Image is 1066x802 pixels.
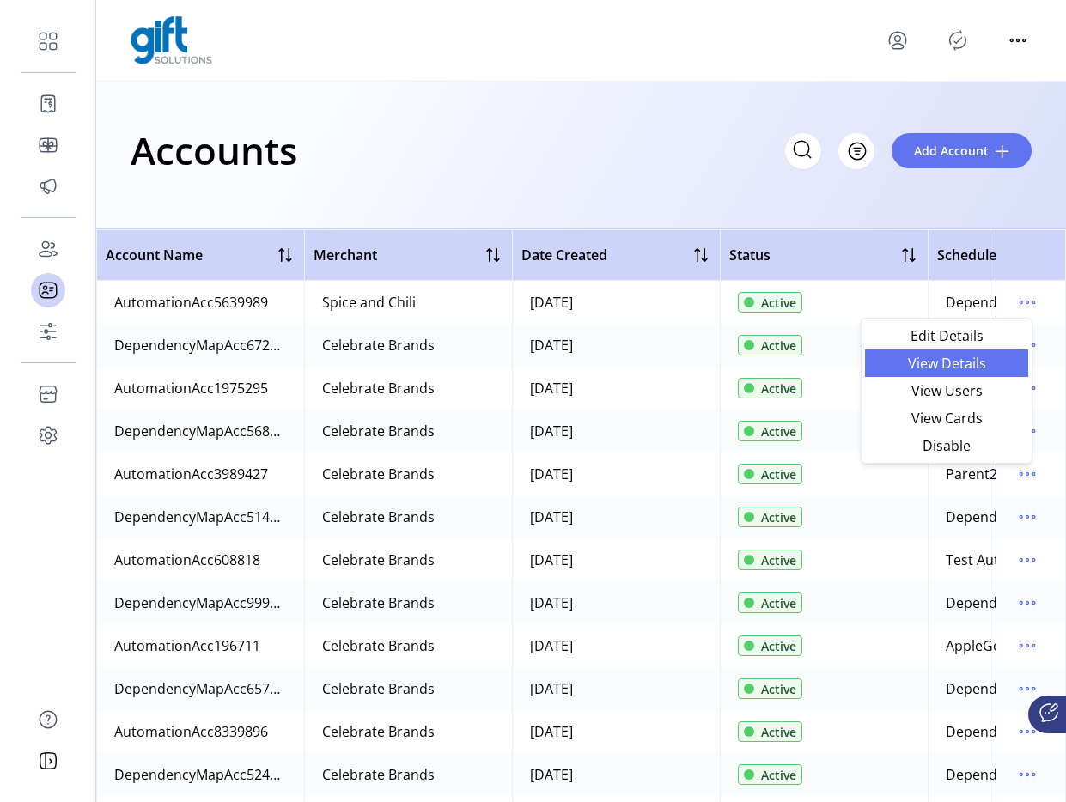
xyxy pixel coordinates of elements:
div: Celebrate Brands [322,335,435,355]
span: Schedule [937,245,996,265]
div: Celebrate Brands [322,592,435,613]
div: Celebrate Brands [322,421,435,441]
span: View Cards [875,411,1018,425]
div: AutomationAcc608818 [114,550,260,570]
span: Active [761,637,796,655]
span: Disable [875,439,1018,453]
h1: Accounts [131,120,297,180]
li: View Users [865,377,1028,404]
span: Edit Details [875,329,1018,343]
span: Status [729,245,771,265]
div: DependencyMapAcc5240017 [114,764,287,785]
div: AutomationAcc3989427 [114,464,268,484]
span: Active [761,766,796,784]
span: Add Account [914,142,989,160]
button: menu [1014,289,1041,316]
td: [DATE] [512,410,720,453]
span: Active [761,551,796,569]
span: Active [761,680,796,698]
div: AutomationAcc1975295 [114,378,268,398]
span: Active [761,294,796,312]
span: Active [761,508,796,526]
span: Active [761,422,796,440]
img: logo [131,16,212,64]
button: menu [1014,503,1041,531]
span: Account Name [106,245,203,265]
button: menu [1014,718,1041,745]
div: AutomationAcc5639989 [114,292,268,313]
div: Celebrate Brands [322,507,435,527]
button: Add Account [892,133,1032,168]
div: DependencyMapAcc6577821 [114,678,287,699]
button: menu [1014,546,1041,574]
td: [DATE] [512,281,720,324]
td: [DATE] [512,753,720,796]
div: AutomationAcc196711 [114,635,260,656]
span: Active [761,723,796,741]
button: menu [1014,761,1041,788]
div: Celebrate Brands [322,550,435,570]
div: Celebrate Brands [322,721,435,742]
div: DependencyMapAcc9999609 [114,592,287,613]
li: Disable [865,432,1028,459]
td: [DATE] [512,367,720,410]
span: Active [761,465,796,483]
span: Active [761,594,796,612]
div: Celebrate Brands [322,464,435,484]
div: Celebrate Brands [322,635,435,656]
button: menu [1004,27,1032,54]
li: View Cards [865,404,1028,432]
div: Celebrate Brands [322,378,435,398]
span: Active [761,380,796,398]
td: [DATE] [512,324,720,367]
div: Celebrate Brands [322,678,435,699]
li: Edit Details [865,322,1028,349]
td: [DATE] [512,538,720,581]
span: Active [761,337,796,355]
div: Spice and Chili [322,292,416,313]
div: DependencyMapAcc5149169 [114,507,287,527]
div: DependencyMapAcc6722229 [114,335,287,355]
button: menu [1014,632,1041,659]
li: View Details [865,349,1028,377]
button: Filter Button [838,133,874,169]
div: DependencyMapAcc5688852 [114,421,287,441]
button: menu [1014,675,1041,702]
td: [DATE] [512,667,720,710]
td: [DATE] [512,624,720,667]
button: Publisher Panel [944,27,972,54]
button: menu [884,27,911,54]
span: Merchant [314,245,377,265]
td: [DATE] [512,581,720,624]
div: Celebrate Brands [322,764,435,785]
td: [DATE] [512,710,720,753]
span: View Users [875,384,1018,398]
button: menu [1014,460,1041,488]
div: AutomationAcc8339896 [114,721,268,742]
span: Date Created [521,245,607,265]
span: View Details [875,356,1018,370]
button: menu [1014,589,1041,617]
td: [DATE] [512,495,720,538]
td: [DATE] [512,453,720,495]
div: Parent2047140 [946,464,1044,484]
